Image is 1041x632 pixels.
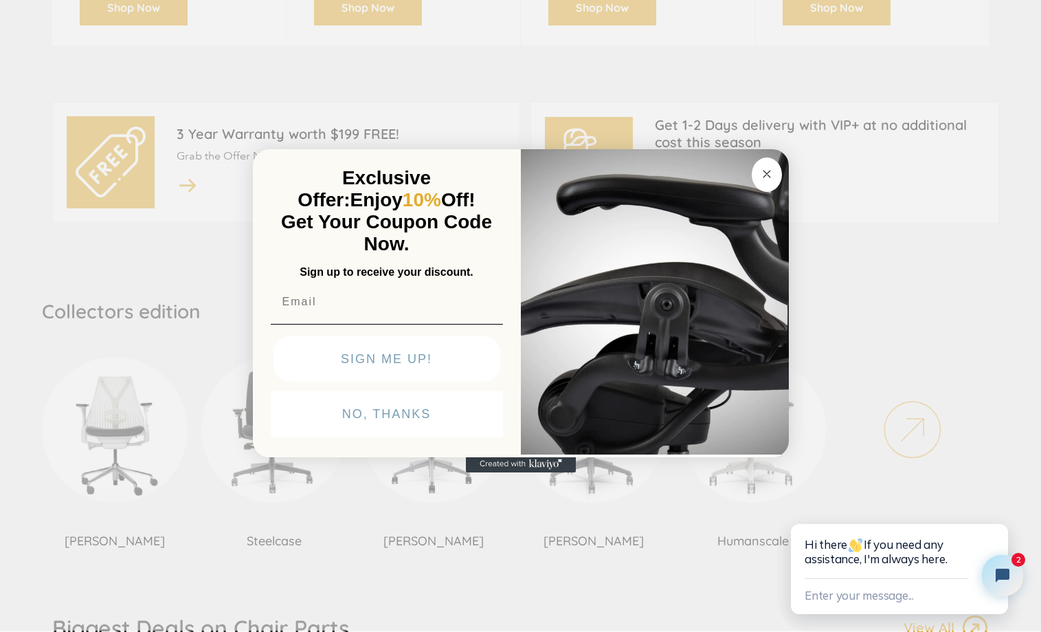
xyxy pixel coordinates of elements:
[298,167,431,210] span: Exclusive Offer:
[350,189,475,210] span: Enjoy Off!
[300,266,473,278] span: Sign up to receive your discount.
[271,288,503,316] input: Email
[273,336,500,382] button: SIGN ME UP!
[271,391,503,437] button: NO, THANKS
[466,456,576,472] a: Created with Klaviyo - opens in a new tab
[521,146,789,455] img: 92d77583-a095-41f6-84e7-858462e0427a.jpeg
[752,157,782,192] button: Close dialog
[777,466,1041,632] iframe: Tidio Chat
[281,211,492,254] span: Get Your Coupon Code Now.
[403,189,441,210] span: 10%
